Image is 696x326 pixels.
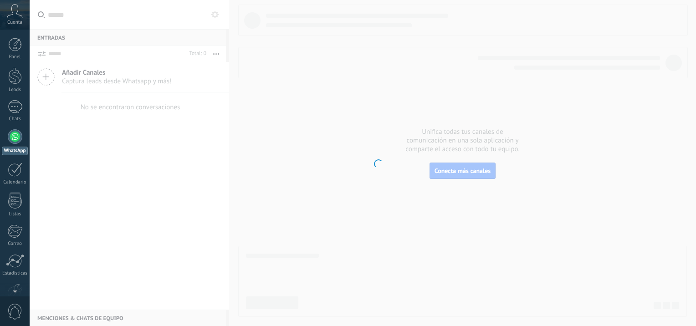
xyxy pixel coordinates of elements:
[2,241,28,247] div: Correo
[2,147,28,155] div: WhatsApp
[2,270,28,276] div: Estadísticas
[2,54,28,60] div: Panel
[2,211,28,217] div: Listas
[2,179,28,185] div: Calendario
[2,116,28,122] div: Chats
[7,20,22,25] span: Cuenta
[2,87,28,93] div: Leads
